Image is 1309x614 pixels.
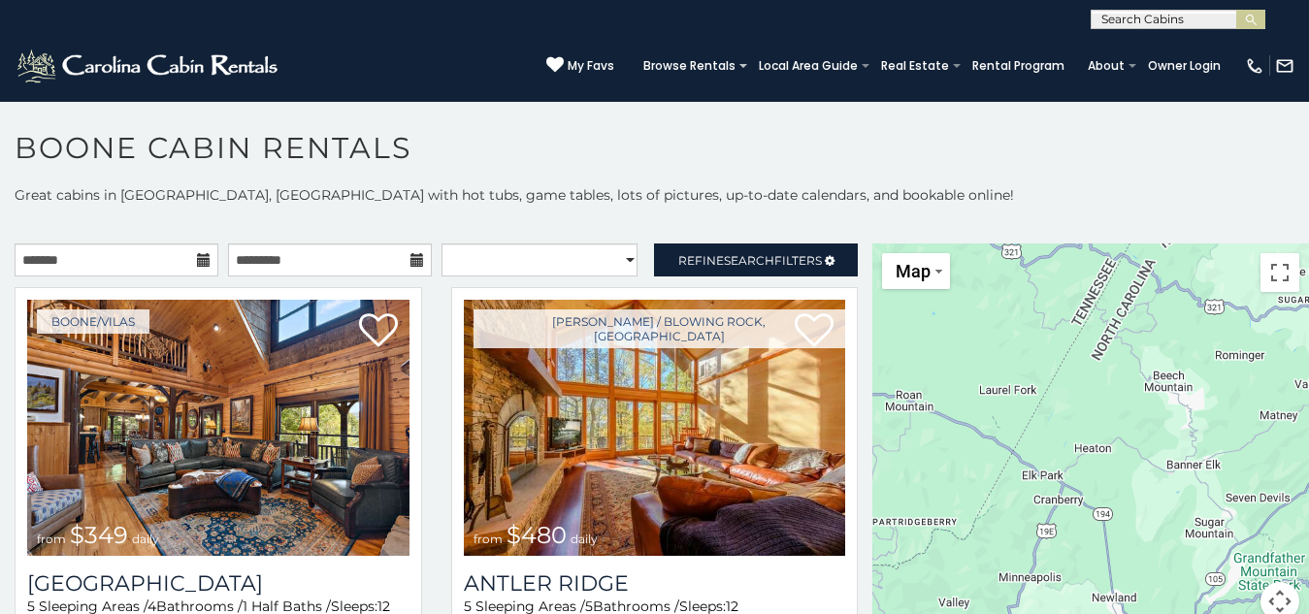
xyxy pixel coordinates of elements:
span: Search [724,253,774,268]
a: [GEOGRAPHIC_DATA] [27,570,409,597]
img: Diamond Creek Lodge [27,300,409,556]
span: from [37,532,66,546]
a: Boone/Vilas [37,309,149,334]
button: Change map style [882,253,950,289]
img: White-1-2.png [15,47,283,85]
a: Local Area Guide [749,52,867,80]
a: About [1078,52,1134,80]
span: Refine Filters [678,253,822,268]
span: daily [132,532,159,546]
a: Diamond Creek Lodge from $349 daily [27,300,409,556]
a: [PERSON_NAME] / Blowing Rock, [GEOGRAPHIC_DATA] [474,309,846,348]
span: from [474,532,503,546]
img: mail-regular-white.png [1275,56,1294,76]
a: Real Estate [871,52,959,80]
a: Rental Program [963,52,1074,80]
a: Add to favorites [359,311,398,352]
a: RefineSearchFilters [654,243,858,276]
span: My Favs [568,57,614,75]
a: Browse Rentals [634,52,745,80]
a: Antler Ridge [464,570,846,597]
img: phone-regular-white.png [1245,56,1264,76]
button: Toggle fullscreen view [1260,253,1299,292]
a: My Favs [546,56,614,76]
span: daily [571,532,598,546]
span: Map [896,261,931,281]
a: Owner Login [1138,52,1230,80]
span: $480 [507,521,567,549]
a: Antler Ridge from $480 daily [464,300,846,556]
span: $349 [70,521,128,549]
img: Antler Ridge [464,300,846,556]
h3: Diamond Creek Lodge [27,570,409,597]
